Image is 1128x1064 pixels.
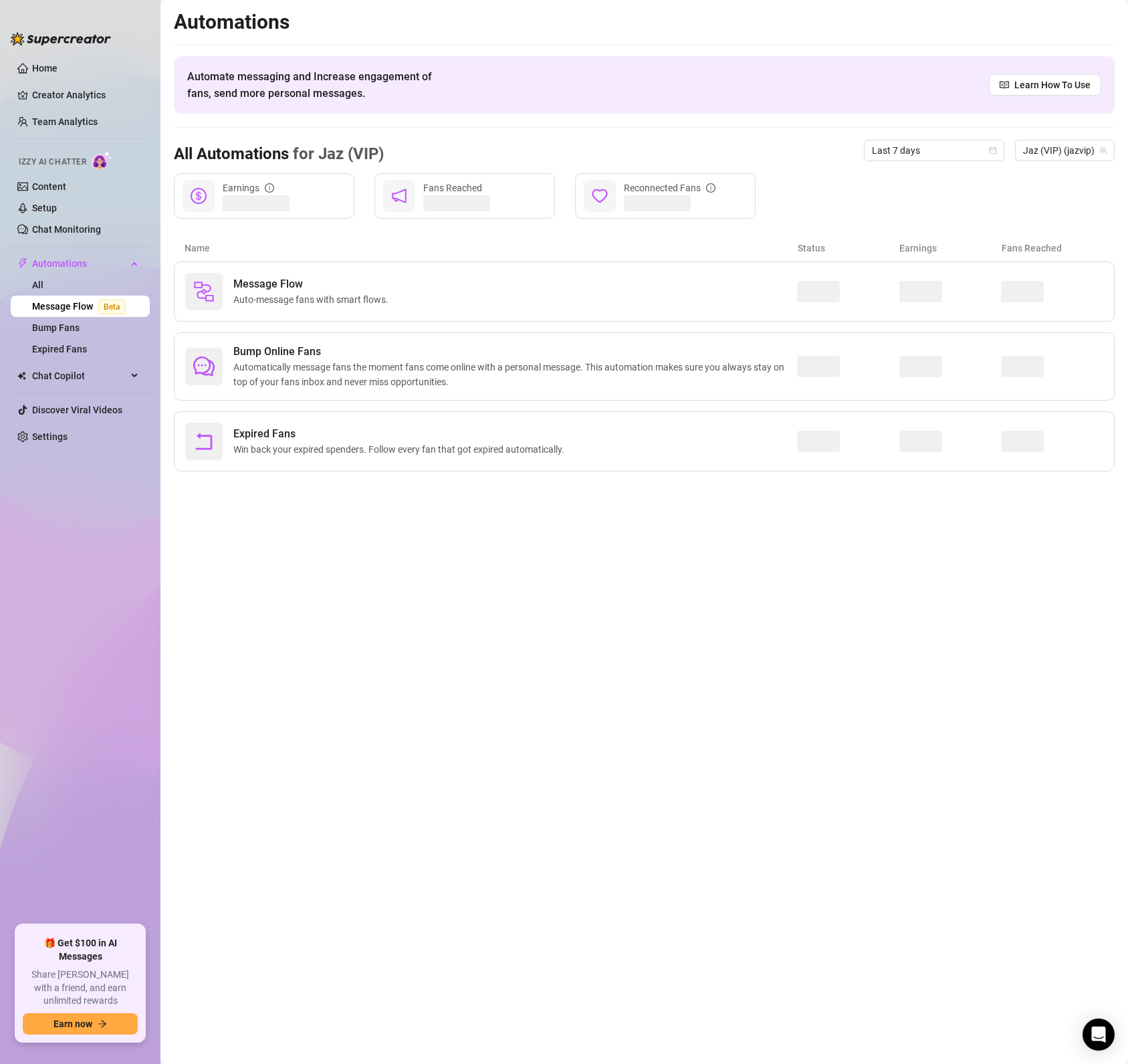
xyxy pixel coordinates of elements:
a: Learn How To Use [989,74,1101,96]
h2: Automations [174,9,1115,35]
article: Status [798,241,900,255]
img: AI Chatter [92,150,112,170]
a: Home [32,63,58,74]
span: heart [592,188,608,204]
a: Team Analytics [32,116,98,127]
a: All [32,280,43,290]
span: rollback [193,431,215,452]
span: for Jaz (VIP) [289,144,384,163]
span: dollar [191,188,207,204]
a: Settings [32,431,68,442]
article: Earnings [899,241,1002,255]
img: svg%3e [193,281,215,302]
span: Fans Reached [423,183,482,193]
span: read [1000,80,1009,90]
span: Automatically message fans the moment fans come online with a personal message. This automation m... [233,360,797,389]
a: Bump Fans [32,322,80,333]
a: Creator Analytics [32,84,139,106]
span: Automations [32,253,127,274]
span: Last 7 days [872,140,996,161]
span: Learn How To Use [1014,78,1091,92]
img: Chat Copilot [17,371,26,381]
span: calendar [989,146,997,154]
span: Beta [98,300,126,314]
article: Name [185,241,798,255]
div: Earnings [223,181,274,195]
span: Win back your expired spenders. Follow every fan that got expired automatically. [233,442,570,457]
span: notification [391,188,407,204]
span: arrow-right [98,1019,107,1029]
div: Open Intercom Messenger [1083,1019,1115,1051]
a: Chat Monitoring [32,224,101,235]
span: Auto-message fans with smart flows. [233,292,394,307]
a: Content [32,181,66,192]
span: thunderbolt [17,258,28,269]
span: Jaz (VIP) (jazvip) [1023,140,1107,161]
span: 🎁 Get $100 in AI Messages [23,937,138,963]
span: Bump Online Fans [233,344,797,360]
span: Expired Fans [233,426,570,442]
span: team [1099,146,1107,154]
span: Message Flow [233,276,394,292]
article: Fans Reached [1002,241,1104,255]
button: Earn nowarrow-right [23,1013,138,1035]
span: info-circle [706,183,715,193]
span: Earn now [53,1019,92,1029]
span: Chat Copilot [32,365,127,387]
img: logo-BBDzfeDw.svg [11,32,111,45]
a: Message FlowBeta [32,301,131,312]
a: Setup [32,203,57,213]
a: Discover Viral Videos [32,405,122,415]
span: Share [PERSON_NAME] with a friend, and earn unlimited rewards [23,968,138,1008]
h3: All Automations [174,144,384,165]
span: comment [193,356,215,377]
span: info-circle [265,183,274,193]
span: Automate messaging and Increase engagement of fans, send more personal messages. [187,68,445,102]
span: Izzy AI Chatter [19,156,86,169]
div: Reconnected Fans [624,181,715,195]
a: Expired Fans [32,344,87,354]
